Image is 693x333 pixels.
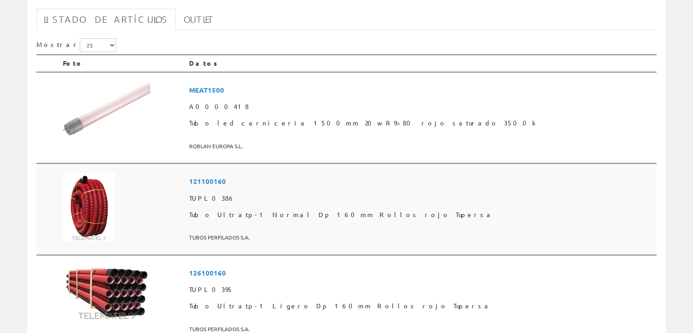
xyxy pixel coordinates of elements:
a: Outlet [176,9,221,30]
span: TUPL0386 [189,190,653,207]
th: Foto [59,55,185,72]
span: Tubo Ultratp-1 Ligero Dp 160mm Rollos rojo Tupersa [189,298,653,314]
span: TUBOS PERFILADOS S.A. [189,230,653,245]
th: Datos [185,55,657,72]
img: Foto artículo Tubo Ultratp-1 Normal Dp 160mm Rollos rojo Tupersa (113.7x150) [63,173,115,241]
span: Tubo Ultratp-1 Normal Dp 160mm Rollos rojo Tupersa [189,207,653,223]
span: 126100160 [189,265,653,281]
label: Mostrar [36,38,116,52]
span: ROBLAN EUROPA S.L. [189,139,653,154]
select: Mostrar [80,38,116,52]
span: Tubo led carniceria 1500mm 20w R9>80 rojo saturado 3500k [189,115,653,131]
a: Listado de artículos [36,9,175,30]
span: MEAT1500 [189,82,653,99]
img: Foto artículo Tubo led carniceria 1500mm 20w R9>80 rojo saturado 3500k (192x118.272) [63,82,150,135]
span: A0000418 [189,99,653,115]
span: TUPL0395 [189,281,653,298]
img: Foto artículo Tubo Ultratp-1 Ligero Dp 160mm Rollos rojo Tupersa (192x123.264) [63,265,150,321]
span: 121100160 [189,173,653,190]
